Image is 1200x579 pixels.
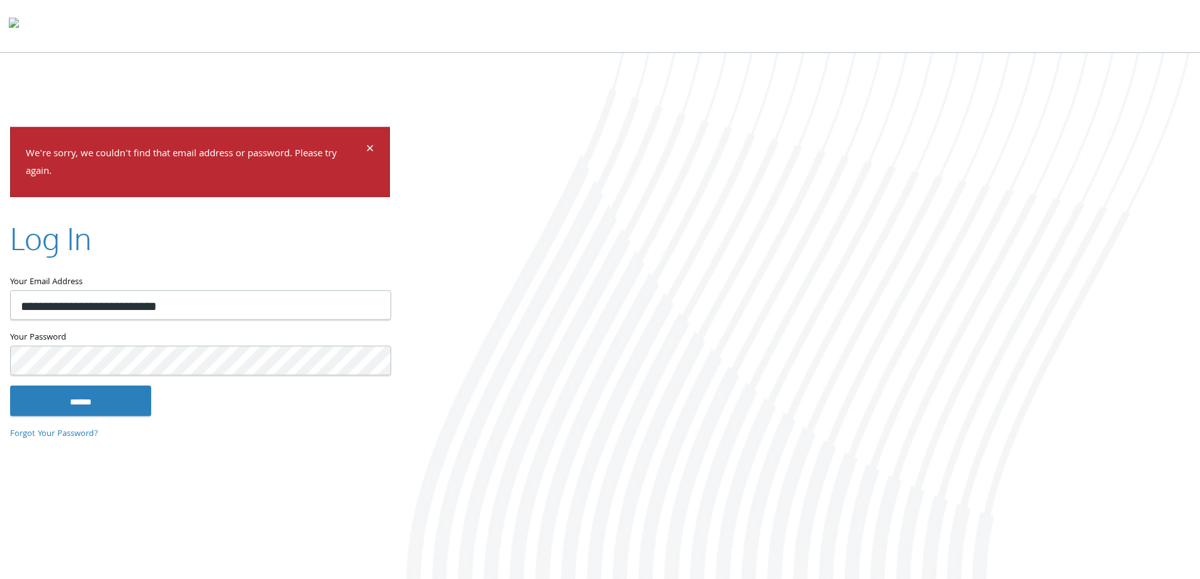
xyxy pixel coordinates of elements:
[366,142,374,158] button: Dismiss alert
[9,13,19,38] img: todyl-logo-dark.svg
[10,427,98,440] a: Forgot Your Password?
[10,330,390,346] label: Your Password
[26,145,364,181] p: We're sorry, we couldn't find that email address or password. Please try again.
[366,137,374,162] span: ×
[10,217,91,260] h2: Log In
